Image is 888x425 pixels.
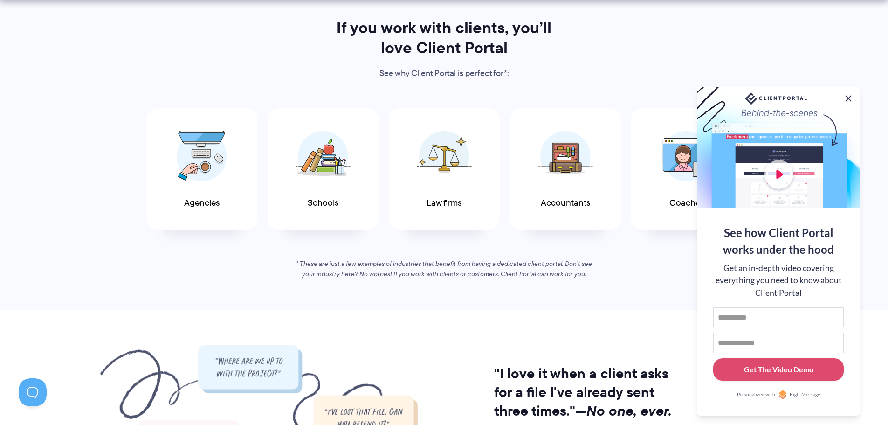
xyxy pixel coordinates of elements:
h2: "I love it when a client asks for a file I've already sent three times." [494,364,683,420]
span: RightMessage [790,391,820,398]
em: * These are just a few examples of industries that benefit from having a dedicated client portal.... [296,259,592,279]
iframe: Toggle Customer Support [19,378,47,406]
a: Accountants [510,108,621,230]
div: Get an in-depth video covering everything you need to know about Client Portal [713,262,844,299]
a: Law firms [389,108,500,230]
a: Agencies [146,108,257,230]
i: —No one, ever. [575,400,672,421]
span: Schools [308,198,338,208]
a: Personalized withRightMessage [713,390,844,399]
span: Law firms [427,198,461,208]
a: Schools [268,108,379,230]
span: Agencies [184,198,220,208]
img: Personalized with RightMessage [778,390,787,399]
a: Coaches [631,108,742,230]
p: See why Client Portal is perfect for*: [324,67,564,81]
span: Accountants [541,198,590,208]
span: Coaches [669,198,704,208]
span: Personalized with [737,391,775,398]
h2: If you work with clients, you’ll love Client Portal [324,18,564,58]
div: See how Client Portal works under the hood [713,224,844,258]
button: Get The Video Demo [713,358,844,381]
div: Get The Video Demo [744,364,813,375]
